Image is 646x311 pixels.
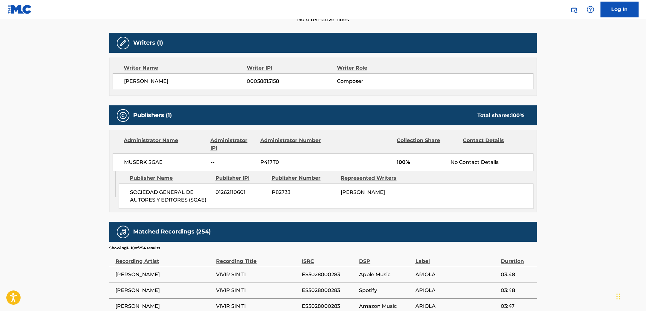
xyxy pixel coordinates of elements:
[124,159,206,166] span: MUSERK SGAE
[501,287,534,294] span: 03:48
[247,64,337,72] div: Writer IPI
[301,302,356,310] span: ES5028000283
[271,189,336,196] span: P82733
[397,159,446,166] span: 100%
[109,245,160,251] p: Showing 1 - 10 of 254 results
[215,174,267,182] div: Publisher IPI
[115,287,213,294] span: [PERSON_NAME]
[124,64,247,72] div: Writer Name
[211,159,256,166] span: --
[133,39,163,47] h5: Writers (1)
[359,287,412,294] span: Spotify
[115,271,213,278] span: [PERSON_NAME]
[301,251,356,265] div: ISRC
[337,64,419,72] div: Writer Role
[415,271,497,278] span: ARIOLA
[115,302,213,310] span: [PERSON_NAME]
[450,159,533,166] div: No Contact Details
[216,287,298,294] span: VIVIR SIN TI
[341,189,385,195] span: [PERSON_NAME]
[119,112,127,119] img: Publishers
[511,112,524,118] span: 100 %
[109,16,537,23] span: No Alternative Titles
[359,302,412,310] span: Amazon Music
[115,251,213,265] div: Recording Artist
[260,137,321,152] div: Administrator Number
[130,174,210,182] div: Publisher Name
[216,302,298,310] span: VIVIR SIN TI
[301,287,356,294] span: ES5028000283
[359,251,412,265] div: DSP
[216,271,298,278] span: VIVIR SIN TI
[301,271,356,278] span: ES5028000283
[415,251,497,265] div: Label
[247,78,337,85] span: 00058815158
[271,174,336,182] div: Publisher Number
[501,302,534,310] span: 03:47
[568,3,580,16] a: Public Search
[570,6,578,13] img: search
[584,3,597,16] div: Help
[133,112,172,119] h5: Publishers (1)
[614,281,646,311] iframe: Chat Widget
[477,112,524,119] div: Total shares:
[415,287,497,294] span: ARIOLA
[8,5,32,14] img: MLC Logo
[501,271,534,278] span: 03:48
[119,228,127,236] img: Matched Recordings
[133,228,211,235] h5: Matched Recordings (254)
[210,137,255,152] div: Administrator IPI
[337,78,419,85] span: Composer
[215,189,267,196] span: 01262110601
[119,39,127,47] img: Writers
[341,174,405,182] div: Represented Writers
[359,271,412,278] span: Apple Music
[260,159,322,166] span: P417T0
[124,78,247,85] span: [PERSON_NAME]
[501,251,534,265] div: Duration
[130,189,211,204] span: SOCIEDAD GENERAL DE AUTORES Y EDITORES (SGAE)
[463,137,524,152] div: Contact Details
[616,287,620,306] div: Drag
[216,251,298,265] div: Recording Title
[415,302,497,310] span: ARIOLA
[397,137,458,152] div: Collection Share
[124,137,206,152] div: Administrator Name
[587,6,594,13] img: help
[600,2,638,17] a: Log In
